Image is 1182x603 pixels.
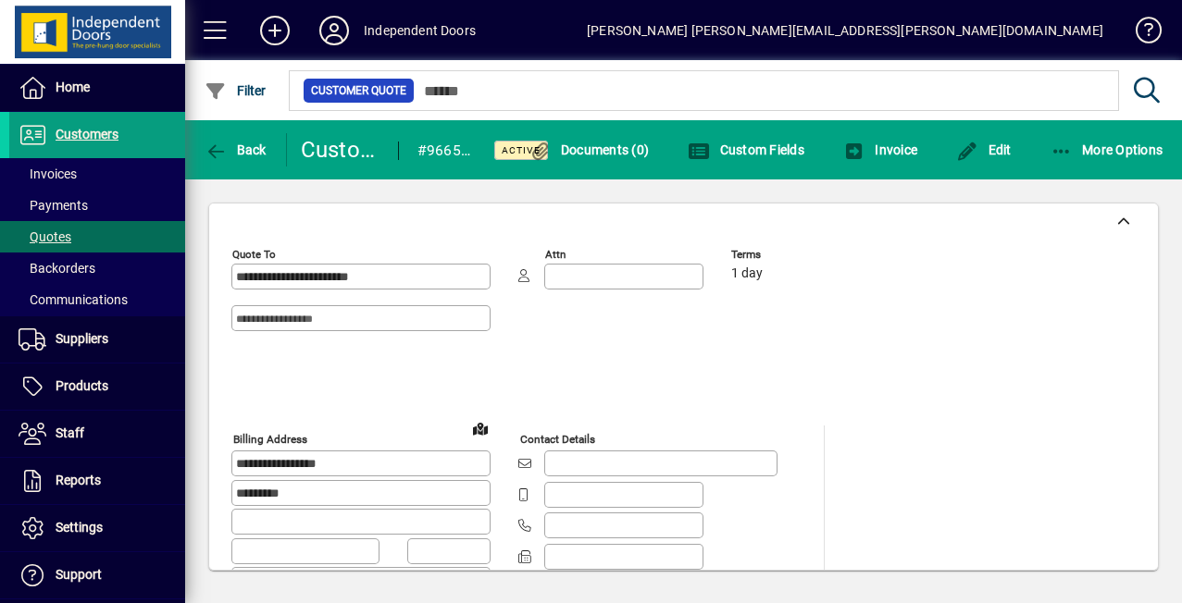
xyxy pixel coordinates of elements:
mat-label: Attn [545,248,566,261]
a: Payments [9,190,185,221]
a: Backorders [9,252,185,284]
span: Invoice [843,142,917,157]
button: Documents (0) [524,133,653,166]
a: Settings [9,505,185,551]
span: Invoices [19,166,77,181]
a: Home [9,65,185,111]
span: Documents (0) [529,142,649,157]
a: Communications [9,284,185,315]
span: Customers [56,127,118,142]
div: Customer Quote [301,135,379,165]
span: Edit [956,142,1012,157]
a: View on map [466,413,495,443]
button: Custom Fields [683,133,809,166]
span: Back [205,142,267,157]
span: More Options [1051,142,1163,157]
span: Backorders [19,261,95,276]
span: 1 day [731,266,763,281]
span: Suppliers [56,331,108,346]
span: Payments [19,198,88,213]
button: Add [245,14,305,47]
a: Suppliers [9,316,185,363]
mat-label: Quote To [232,248,276,261]
span: Reports [56,473,101,487]
button: Profile [305,14,364,47]
span: Home [56,80,90,94]
a: Invoices [9,158,185,190]
span: Customer Quote [311,81,406,100]
app-page-header-button: Back [185,133,287,166]
a: Products [9,363,185,410]
a: Quotes [9,221,185,252]
a: Reports [9,458,185,504]
span: Custom Fields [688,142,804,157]
span: Active [502,144,541,156]
a: Support [9,552,185,598]
span: Communications [19,292,128,307]
a: Knowledge Base [1122,4,1159,64]
button: Invoice [839,133,922,166]
button: Filter [200,74,271,107]
span: Filter [205,83,267,98]
a: Staff [9,411,185,457]
div: #96655 - The Lill Gym - [STREET_ADDRESS] [417,136,472,166]
button: Edit [952,133,1016,166]
button: Back [200,133,271,166]
span: Quotes [19,229,71,244]
span: Support [56,567,102,582]
div: [PERSON_NAME] [PERSON_NAME][EMAIL_ADDRESS][PERSON_NAME][DOMAIN_NAME] [587,16,1103,45]
span: Terms [731,249,842,261]
span: Settings [56,520,103,535]
button: More Options [1046,133,1168,166]
div: Independent Doors [364,16,476,45]
span: Products [56,378,108,393]
span: Staff [56,425,84,440]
